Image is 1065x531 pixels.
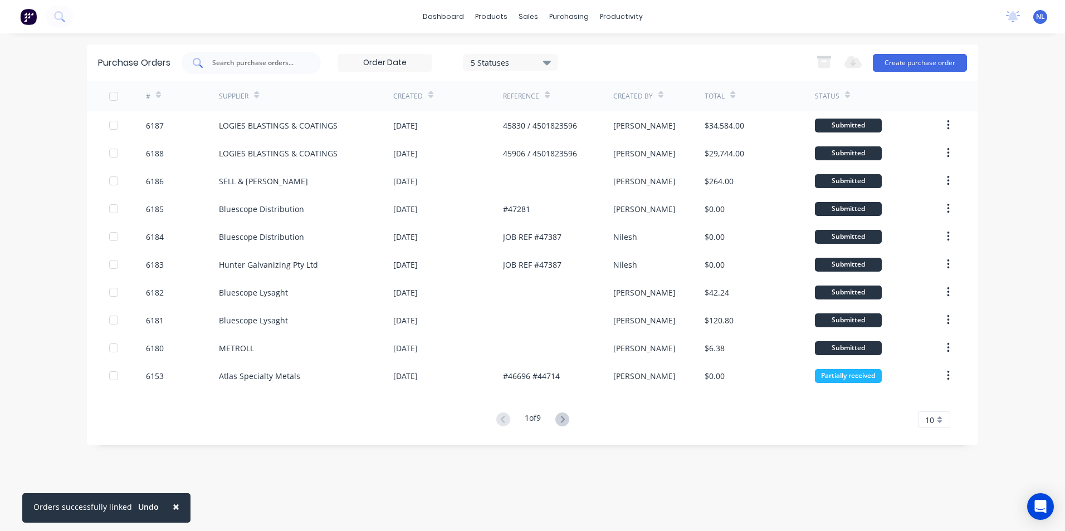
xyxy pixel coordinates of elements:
div: Orders successfully linked [33,501,132,513]
div: 6187 [146,120,164,131]
div: $264.00 [705,175,734,187]
div: Reference [503,91,539,101]
span: NL [1036,12,1045,22]
button: Create purchase order [873,54,967,72]
div: 6182 [146,287,164,298]
div: Partially received [815,369,882,383]
div: Bluescope Lysaght [219,287,288,298]
div: Hunter Galvanizing Pty Ltd [219,259,318,271]
div: Created By [613,91,653,101]
div: Submitted [815,313,882,327]
div: $29,744.00 [705,147,744,159]
div: LOGIES BLASTINGS & COATINGS [219,147,338,159]
button: Close [162,493,190,520]
div: [DATE] [393,342,418,354]
div: [PERSON_NAME] [613,342,676,354]
div: [PERSON_NAME] [613,314,676,326]
span: × [173,499,179,514]
div: $42.24 [705,287,729,298]
div: Submitted [815,146,882,160]
div: [PERSON_NAME] [613,175,676,187]
div: Submitted [815,286,882,299]
div: 6153 [146,370,164,382]
div: $6.38 [705,342,725,354]
div: JOB REF #47387 [503,259,561,271]
div: Nilesh [613,259,637,271]
div: [DATE] [393,287,418,298]
div: purchasing [544,8,594,25]
div: Submitted [815,341,882,355]
div: Nilesh [613,231,637,243]
div: sales [513,8,544,25]
button: Undo [132,499,165,515]
div: 6181 [146,314,164,326]
div: [PERSON_NAME] [613,203,676,215]
img: Factory [20,8,37,25]
div: 6188 [146,147,164,159]
div: [DATE] [393,175,418,187]
div: [DATE] [393,120,418,131]
div: [DATE] [393,259,418,271]
div: $0.00 [705,370,725,382]
input: Order Date [338,55,432,71]
div: JOB REF #47387 [503,231,561,243]
div: $120.80 [705,314,734,326]
div: $0.00 [705,259,725,271]
div: Created [393,91,423,101]
div: [DATE] [393,147,418,159]
input: Search purchase orders... [211,57,304,68]
div: $0.00 [705,231,725,243]
div: Submitted [815,202,882,216]
div: [PERSON_NAME] [613,147,676,159]
div: Supplier [219,91,248,101]
div: Bluescope Lysaght [219,314,288,326]
div: Submitted [815,258,882,272]
div: Atlas Specialty Metals [219,370,300,382]
div: $34,584.00 [705,120,744,131]
div: 45906 / 4501823596 [503,147,577,159]
div: METROLL [219,342,254,354]
div: Purchase Orders [98,56,170,70]
div: LOGIES BLASTINGS & COATINGS [219,120,338,131]
div: 1 of 9 [525,412,541,428]
div: Status [815,91,839,101]
a: dashboard [417,8,470,25]
div: 6180 [146,342,164,354]
div: Total [705,91,725,101]
div: [PERSON_NAME] [613,120,676,131]
div: [PERSON_NAME] [613,370,676,382]
div: [DATE] [393,203,418,215]
div: 6184 [146,231,164,243]
div: [PERSON_NAME] [613,287,676,298]
div: Bluescope Distribution [219,231,304,243]
div: 6183 [146,259,164,271]
div: [DATE] [393,314,418,326]
div: Open Intercom Messenger [1027,493,1054,520]
div: #47281 [503,203,530,215]
div: productivity [594,8,648,25]
div: products [470,8,513,25]
div: SELL & [PERSON_NAME] [219,175,308,187]
span: 10 [925,414,934,426]
div: Submitted [815,174,882,188]
div: 5 Statuses [471,56,550,68]
div: #46696 #44714 [503,370,560,382]
div: Submitted [815,230,882,244]
div: Submitted [815,119,882,132]
div: [DATE] [393,370,418,382]
div: 6185 [146,203,164,215]
div: $0.00 [705,203,725,215]
div: [DATE] [393,231,418,243]
div: # [146,91,150,101]
div: 6186 [146,175,164,187]
div: 45830 / 4501823596 [503,120,577,131]
div: Bluescope Distribution [219,203,304,215]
